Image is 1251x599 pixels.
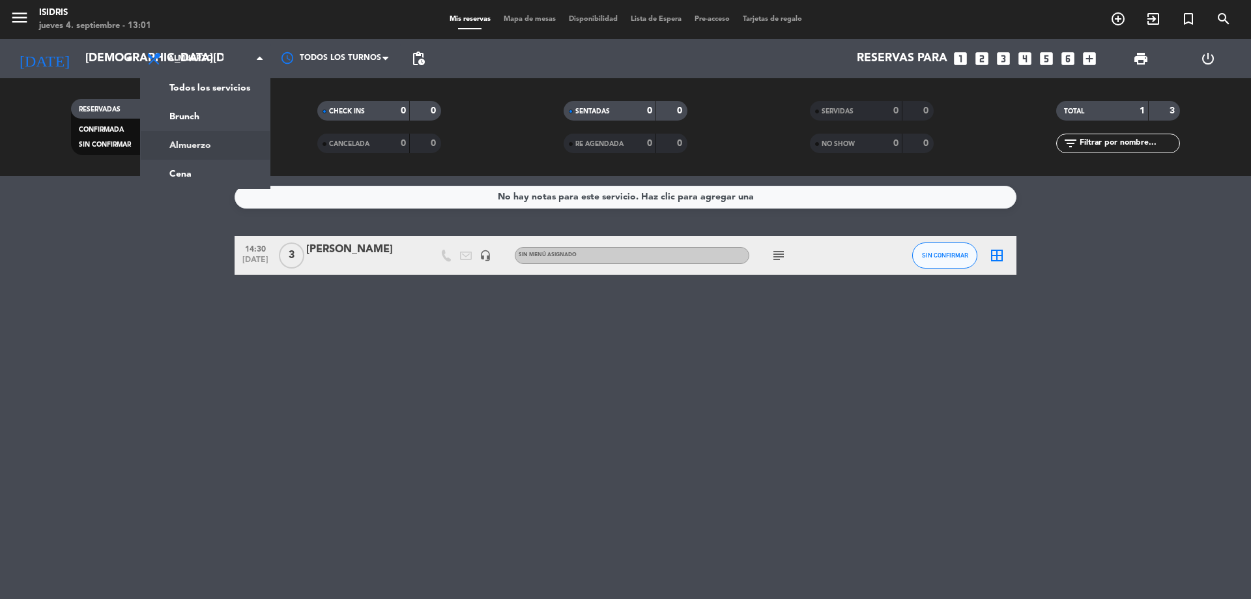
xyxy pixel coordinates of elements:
strong: 3 [1170,106,1177,115]
i: looks_3 [995,50,1012,67]
div: No hay notas para este servicio. Haz clic para agregar una [498,190,754,205]
strong: 0 [647,106,652,115]
span: SIN CONFIRMAR [79,141,131,148]
span: Disponibilidad [562,16,624,23]
span: 3 [279,242,304,269]
i: exit_to_app [1145,11,1161,27]
span: CONFIRMADA [79,126,124,133]
button: SIN CONFIRMAR [912,242,977,269]
strong: 0 [647,139,652,148]
strong: 0 [893,139,899,148]
span: RE AGENDADA [575,141,624,147]
i: looks_5 [1038,50,1055,67]
span: TOTAL [1064,108,1084,115]
span: Tarjetas de regalo [736,16,809,23]
div: LOG OUT [1174,39,1241,78]
i: border_all [989,248,1005,263]
strong: 0 [923,106,931,115]
span: pending_actions [410,51,426,66]
span: NO SHOW [822,141,855,147]
i: arrow_drop_down [121,51,137,66]
strong: 0 [677,106,685,115]
a: Almuerzo [141,131,270,160]
span: Sin menú asignado [519,252,577,257]
strong: 1 [1140,106,1145,115]
strong: 0 [923,139,931,148]
div: jueves 4. septiembre - 13:01 [39,20,151,33]
a: Brunch [141,102,270,131]
strong: 0 [893,106,899,115]
span: CHECK INS [329,108,365,115]
i: looks_4 [1016,50,1033,67]
i: filter_list [1063,136,1078,151]
span: CANCELADA [329,141,369,147]
i: subject [771,248,786,263]
div: [PERSON_NAME] [306,241,417,258]
strong: 0 [431,106,439,115]
span: Mapa de mesas [497,16,562,23]
strong: 0 [677,139,685,148]
i: power_settings_new [1200,51,1216,66]
span: 14:30 [239,241,272,256]
span: Pre-acceso [688,16,736,23]
span: SENTADAS [575,108,610,115]
i: [DATE] [10,44,79,73]
span: print [1133,51,1149,66]
span: Mis reservas [443,16,497,23]
i: headset_mic [480,250,491,261]
span: Reservas para [857,52,947,65]
button: menu [10,8,29,32]
span: Almuerzo [168,54,213,63]
i: add_circle_outline [1110,11,1126,27]
i: looks_two [973,50,990,67]
span: Lista de Espera [624,16,688,23]
span: SERVIDAS [822,108,854,115]
i: menu [10,8,29,27]
a: Todos los servicios [141,74,270,102]
strong: 0 [401,106,406,115]
span: SIN CONFIRMAR [922,252,968,259]
input: Filtrar por nombre... [1078,136,1179,151]
i: search [1216,11,1231,27]
span: [DATE] [239,256,272,270]
a: Cena [141,160,270,188]
i: add_box [1081,50,1098,67]
i: looks_one [952,50,969,67]
strong: 0 [431,139,439,148]
i: looks_6 [1059,50,1076,67]
strong: 0 [401,139,406,148]
div: isidris [39,7,151,20]
span: RESERVADAS [79,106,121,113]
i: turned_in_not [1181,11,1196,27]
